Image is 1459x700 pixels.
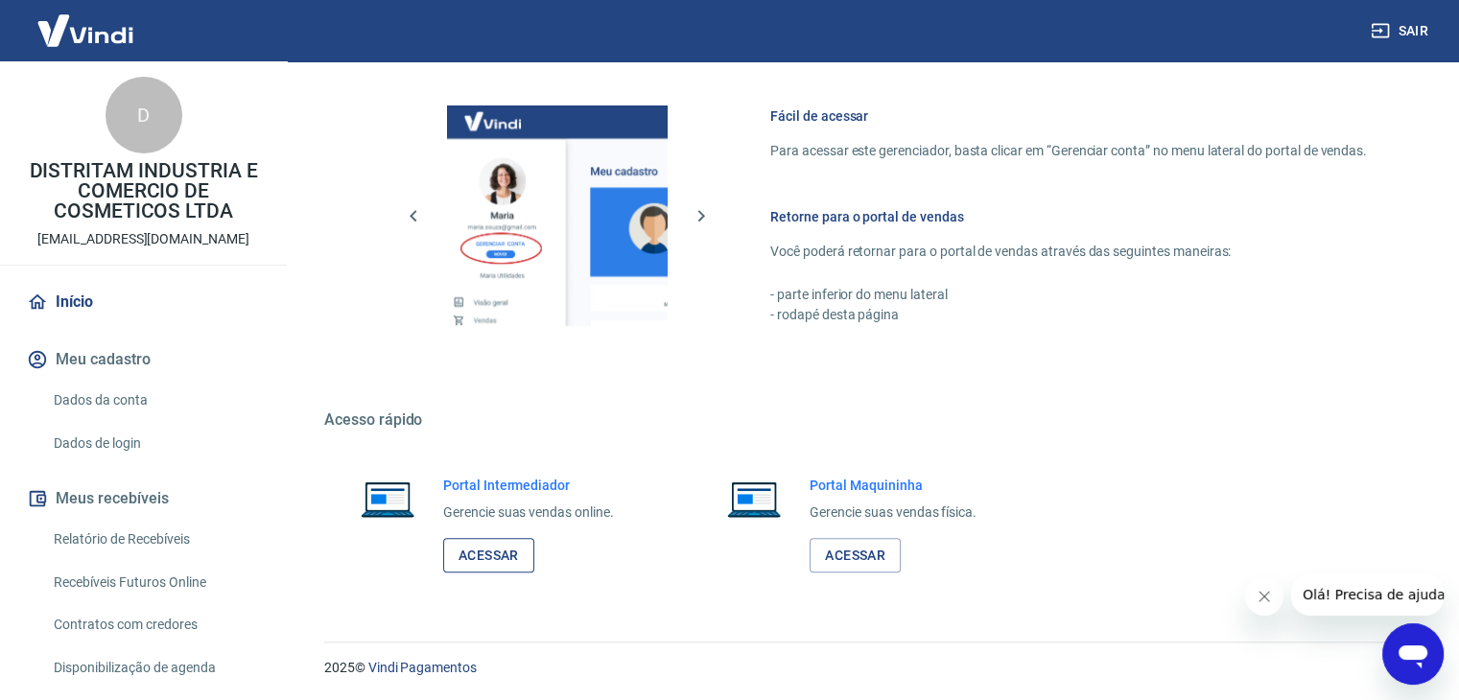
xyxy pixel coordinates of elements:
button: Meu cadastro [23,338,264,381]
span: Olá! Precisa de ajuda? [12,13,161,29]
h6: Retorne para o portal de vendas [770,207,1367,226]
iframe: Botão para abrir a janela de mensagens [1382,623,1444,685]
h6: Portal Maquininha [810,476,977,495]
img: Imagem de um notebook aberto [347,476,428,522]
a: Disponibilização de agenda [46,648,264,688]
p: DISTRITAM INDUSTRIA E COMERCIO DE COSMETICOS LTDA [15,161,271,222]
a: Vindi Pagamentos [368,660,477,675]
div: D [106,77,182,153]
p: Para acessar este gerenciador, basta clicar em “Gerenciar conta” no menu lateral do portal de ven... [770,141,1367,161]
p: Você poderá retornar para o portal de vendas através das seguintes maneiras: [770,242,1367,262]
button: Sair [1367,13,1436,49]
p: 2025 © [324,658,1413,678]
a: Acessar [443,538,534,573]
h6: Fácil de acessar [770,106,1367,126]
h5: Acesso rápido [324,410,1413,430]
p: Gerencie suas vendas online. [443,502,614,523]
a: Contratos com credores [46,605,264,644]
p: [EMAIL_ADDRESS][DOMAIN_NAME] [37,229,249,249]
button: Meus recebíveis [23,478,264,520]
a: Recebíveis Futuros Online [46,563,264,602]
img: Imagem de um notebook aberto [714,476,794,522]
a: Início [23,281,264,323]
a: Acessar [810,538,901,573]
a: Dados de login [46,424,264,463]
img: Vindi [23,1,148,59]
p: Gerencie suas vendas física. [810,502,977,523]
p: - rodapé desta página [770,305,1367,325]
a: Dados da conta [46,381,264,420]
iframe: Fechar mensagem [1245,577,1283,616]
h6: Portal Intermediador [443,476,614,495]
iframe: Mensagem da empresa [1291,573,1444,616]
a: Relatório de Recebíveis [46,520,264,559]
p: - parte inferior do menu lateral [770,285,1367,305]
img: Imagem da dashboard mostrando o botão de gerenciar conta na sidebar no lado esquerdo [447,105,668,326]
